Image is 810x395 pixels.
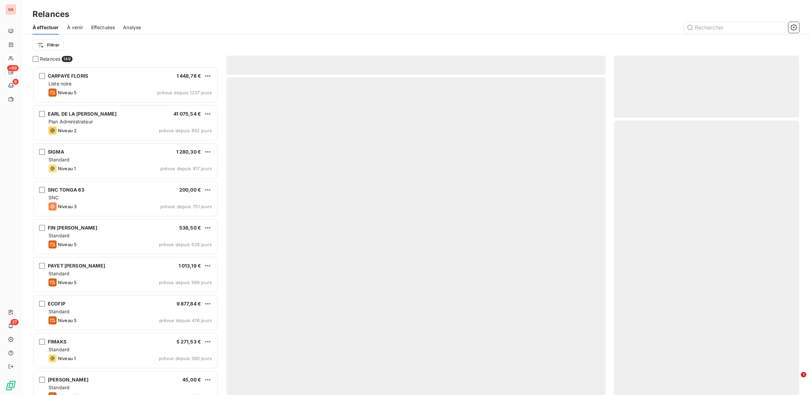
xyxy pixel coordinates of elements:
[174,111,201,117] span: 41 075,54 €
[33,66,218,395] div: grid
[48,157,69,162] span: Standard
[48,301,65,307] span: ECOFIP
[160,204,212,209] span: prévue depuis 751 jours
[159,318,212,323] span: prévue depuis 476 jours
[159,356,212,361] span: prévue depuis 390 jours
[48,309,69,314] span: Standard
[48,73,88,79] span: CARPAYE FLORIS
[11,319,19,325] span: 27
[58,90,77,95] span: Niveau 5
[67,24,83,31] span: À venir
[48,195,59,200] span: SNC
[62,56,72,62] span: 149
[7,65,19,71] span: +99
[48,187,84,193] span: SNC TONGA 63
[182,377,201,382] span: 45,00 €
[48,119,93,124] span: Plan Administrateur
[58,356,76,361] span: Niveau 1
[33,8,69,20] h3: Relances
[48,384,69,390] span: Standard
[13,79,19,85] span: 6
[177,339,201,344] span: 5 271,53 €
[91,24,115,31] span: Effectuées
[58,318,77,323] span: Niveau 5
[58,280,77,285] span: Niveau 5
[58,204,77,209] span: Niveau 3
[179,263,201,269] span: 1 013,19 €
[177,73,201,79] span: 1 448,78 €
[123,24,141,31] span: Analyse
[33,40,64,51] button: Filtrer
[48,271,69,276] span: Standard
[801,372,806,377] span: 1
[48,263,105,269] span: PAYET [PERSON_NAME]
[48,111,117,117] span: EARL DE LA [PERSON_NAME]
[684,22,786,33] input: Rechercher
[48,339,66,344] span: FIMAKS
[48,347,69,352] span: Standard
[48,81,72,86] span: Liste noire
[157,90,212,95] span: prévue depuis 1237 jours
[159,280,212,285] span: prévue depuis 589 jours
[48,377,88,382] span: [PERSON_NAME]
[48,233,69,238] span: Standard
[160,166,212,171] span: prévue depuis 817 jours
[40,56,60,62] span: Relances
[159,242,212,247] span: prévue depuis 628 jours
[48,149,64,155] span: SIGMA
[48,225,98,231] span: FIN [PERSON_NAME]
[177,301,201,307] span: 9 877,84 €
[179,225,201,231] span: 536,50 €
[58,166,76,171] span: Niveau 1
[159,128,212,133] span: prévue depuis 842 jours
[5,4,16,15] div: GA
[787,372,803,388] iframe: Intercom live chat
[176,149,201,155] span: 1 280,30 €
[58,128,77,133] span: Niveau 2
[5,380,16,391] img: Logo LeanPay
[179,187,201,193] span: 200,00 €
[33,24,59,31] span: À effectuer
[58,242,77,247] span: Niveau 5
